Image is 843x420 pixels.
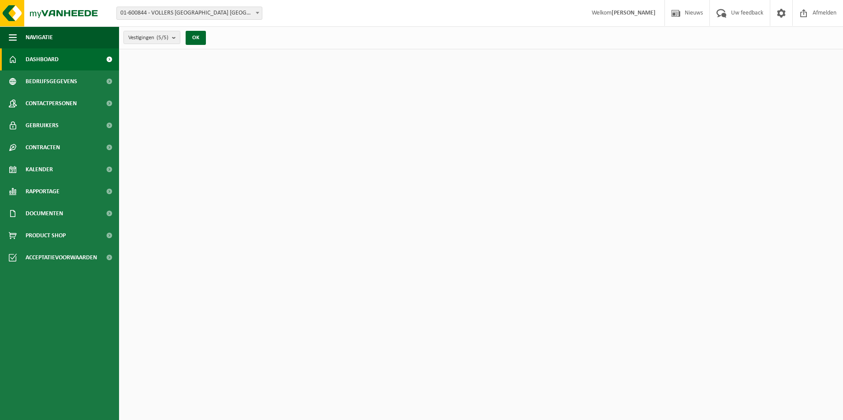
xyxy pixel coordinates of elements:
[612,10,656,16] strong: [PERSON_NAME]
[128,31,168,44] span: Vestigingen
[26,92,77,114] span: Contactpersonen
[26,158,53,181] span: Kalender
[117,7,262,19] span: 01-600844 - VOLLERS BELGIUM NV - ANTWERPEN
[116,7,262,20] span: 01-600844 - VOLLERS BELGIUM NV - ANTWERPEN
[26,70,77,92] span: Bedrijfsgegevens
[26,181,60,203] span: Rapportage
[123,31,180,44] button: Vestigingen(5/5)
[186,31,206,45] button: OK
[157,35,168,41] count: (5/5)
[26,225,66,247] span: Product Shop
[26,247,97,269] span: Acceptatievoorwaarden
[26,136,60,158] span: Contracten
[26,48,59,70] span: Dashboard
[26,26,53,48] span: Navigatie
[26,203,63,225] span: Documenten
[26,114,59,136] span: Gebruikers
